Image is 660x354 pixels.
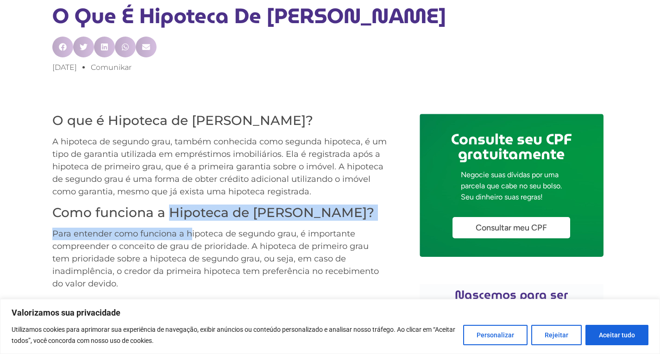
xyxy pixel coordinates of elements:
[52,113,388,129] h3: O que é Hipoteca de [PERSON_NAME]?
[52,228,388,290] p: Para entender como funciona a hipoteca de segundo grau, é importante compreender o conceito de gr...
[115,37,136,57] div: Compartilhar no whatsapp
[73,37,94,57] div: Compartilhar no twitter
[585,325,648,345] button: Aceitar tudo
[424,289,598,313] h2: Nascemos para ser diferentes
[52,205,388,221] h3: Como funciona a Hipoteca de [PERSON_NAME]?
[461,169,562,203] p: Negocie suas dívidas por uma parcela que cabe no seu bolso. Seu dinheiro suas regras!
[463,325,528,345] button: Personalizar
[12,307,648,318] p: Valorizamos sua privacidade
[12,324,456,346] p: Utilizamos cookies para aprimorar sua experiência de navegação, exibir anúncios ou conteúdo perso...
[52,136,388,198] p: A hipoteca de segundo grau, também conhecida como segunda hipoteca, é um tipo de garantia utiliza...
[52,0,608,32] h1: O que é Hipoteca de [PERSON_NAME]
[52,62,77,73] a: [DATE]
[476,224,547,232] span: Consultar meu CPF
[94,37,115,57] div: Compartilhar no linkedin
[52,63,77,72] time: [DATE]
[136,37,157,57] div: Compartilhar no email
[451,132,572,161] h2: Consulte seu CPF gratuitamente
[531,325,582,345] button: Rejeitar
[453,217,570,238] a: Consultar meu CPF
[52,37,73,57] div: Compartilhar no facebook
[91,62,132,73] a: comunikar
[52,297,388,347] p: Porém, isso não significa que a hipoteca de segundo grau seja uma opção de risco para o credor. A...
